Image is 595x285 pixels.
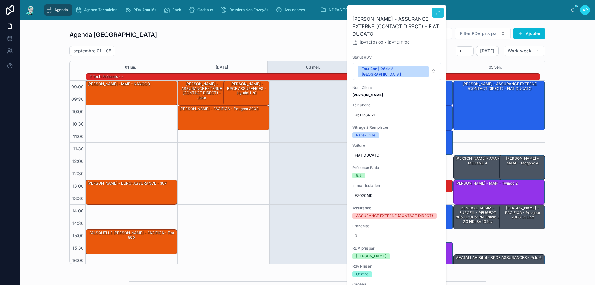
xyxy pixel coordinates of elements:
[455,81,544,91] div: [PERSON_NAME] - ASSURANCE EXTERNE (CONTACT DIRECT) - FIAT DUCATO
[353,63,441,80] button: Select Button
[455,180,518,186] div: [PERSON_NAME] - MAIF - Twingo 2
[197,7,213,12] span: Cadeaux
[134,7,156,12] span: RDV Annulés
[489,61,502,73] button: 05 ven.
[454,81,545,130] div: [PERSON_NAME] - ASSURANCE EXTERNE (CONTACT DIRECT) - FIAT DUCATO
[352,55,442,60] span: Statut RDV
[219,4,273,16] a: Dossiers Non Envoyés
[385,40,386,45] span: -
[500,155,545,180] div: [PERSON_NAME] - MAAF - Mégane 4
[89,73,124,80] div: 2 Tech présents - -
[187,4,218,16] a: Cadeaux
[356,271,368,277] div: Centre
[583,7,588,12] span: AP
[71,109,85,114] span: 10:00
[352,85,442,90] span: Nom Client
[178,81,225,105] div: [PERSON_NAME] - ASSURANCE EXTERNE (CONTACT DIRECT) - juke
[123,4,161,16] a: RDV Annulés
[454,155,501,180] div: [PERSON_NAME] - AXA - MEGANE 4
[41,3,570,17] div: scrollable content
[70,84,85,89] span: 09:00
[44,4,72,16] a: Agenda
[87,180,167,186] div: [PERSON_NAME] - EURO-ASSURANCE - 307
[69,30,157,39] h1: Agenda [GEOGRAPHIC_DATA]
[87,230,177,240] div: FALSQUELLE [PERSON_NAME] - PACIFICA - Fiat 500
[352,143,442,148] span: Voiture
[476,46,499,56] button: [DATE]
[388,40,410,45] span: [DATE] 11:00
[71,233,85,238] span: 15:00
[329,7,361,12] span: NE PAS TOUCHER
[352,103,442,108] span: Téléphone
[454,205,501,229] div: BENSAAD AHKIM - EUROFIL - PEUGEOT 806 FL-006-PM phase 2 2.0 HDi 8V 109cv
[455,255,542,261] div: MAATALLAH Billel - BPCE ASSURANCES - Polo 6
[454,255,545,279] div: MAATALLAH Billel - BPCE ASSURANCES - Polo 6
[71,171,85,176] span: 12:30
[355,234,439,238] span: 0
[216,61,228,73] button: [DATE]
[504,46,545,56] button: Work week
[513,28,545,39] button: Ajouter
[71,183,85,189] span: 13:00
[71,208,85,213] span: 14:00
[125,61,136,73] button: 01 lun.
[86,230,177,254] div: FALSQUELLE [PERSON_NAME] - PACIFICA - Fiat 500
[179,106,259,112] div: [PERSON_NAME] - PACIFICA - Peugeot 3008
[355,193,439,198] span: FZ020MD
[362,66,425,77] div: Tout Bon | Décla à [GEOGRAPHIC_DATA]
[356,173,362,178] div: 5/5
[318,4,373,16] a: NE PAS TOUCHER
[71,220,85,226] span: 14:30
[500,205,545,229] div: [PERSON_NAME] - PACIFICA - Peugeot 2008 gt line
[352,246,442,251] span: RDV pris par
[456,46,465,56] button: Back
[55,7,68,12] span: Agenda
[70,96,85,102] span: 09:30
[71,196,85,201] span: 13:30
[352,125,442,130] span: Vitrage à Remplacer
[352,183,442,188] span: Immatriculation
[356,132,375,138] div: Pare-Brise
[86,180,177,204] div: [PERSON_NAME] - EURO-ASSURANCE - 307
[352,264,442,269] span: Rdv Pris en
[356,213,433,219] div: ASSURANCE EXTERNE (CONTACT DIRECT)
[25,5,36,15] img: App logo
[360,40,383,45] span: [DATE] 09:00
[352,165,442,170] span: Présence Ratio
[72,134,85,139] span: 11:00
[87,81,151,87] div: [PERSON_NAME] - MAIF - KANGOO
[500,205,544,220] div: [PERSON_NAME] - PACIFICA - Peugeot 2008 gt line
[71,245,85,251] span: 15:30
[306,61,320,73] button: 03 mer.
[71,121,85,127] span: 10:30
[179,81,225,100] div: [PERSON_NAME] - ASSURANCE EXTERNE (CONTACT DIRECT) - juke
[355,153,439,158] span: FIAT DUCATO
[89,74,124,79] div: 2 Tech présents - -
[454,180,545,204] div: [PERSON_NAME] - MAIF - Twingo 2
[352,93,383,97] strong: [PERSON_NAME]
[73,4,122,16] a: Agenda Technicien
[71,158,85,164] span: 12:00
[455,205,500,225] div: BENSAAD AHKIM - EUROFIL - PEUGEOT 806 FL-006-PM phase 2 2.0 HDi 8V 109cv
[162,4,186,16] a: Rack
[229,7,268,12] span: Dossiers Non Envoyés
[224,81,269,105] div: [PERSON_NAME] - BPCE ASSURANCES - hyudai i 20
[225,81,269,96] div: [PERSON_NAME] - BPCE ASSURANCES - hyudai i 20
[84,7,117,12] span: Agenda Technicien
[352,15,442,38] h2: [PERSON_NAME] - ASSURANCE EXTERNE (CONTACT DIRECT) - FIAT DUCATO
[355,113,439,118] span: 0612534121
[455,28,511,39] button: Select Button
[480,48,495,54] span: [DATE]
[284,7,305,12] span: Assurances
[352,224,442,229] span: Franchise
[455,156,500,166] div: [PERSON_NAME] - AXA - MEGANE 4
[71,258,85,263] span: 16:00
[508,48,531,54] span: Work week
[86,81,177,105] div: [PERSON_NAME] - MAIF - KANGOO
[178,106,269,130] div: [PERSON_NAME] - PACIFICA - Peugeot 3008
[352,206,442,211] span: Assurance
[356,253,386,259] div: [PERSON_NAME]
